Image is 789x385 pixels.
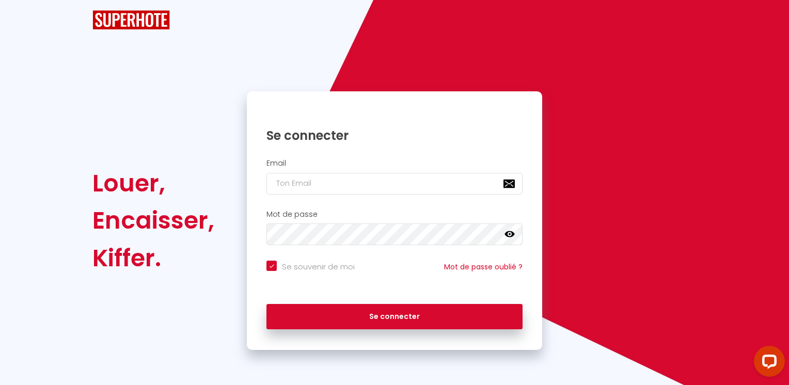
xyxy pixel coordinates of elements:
[266,127,523,143] h1: Se connecter
[92,239,214,277] div: Kiffer.
[444,262,523,272] a: Mot de passe oublié ?
[746,342,789,385] iframe: LiveChat chat widget
[266,159,523,168] h2: Email
[266,173,523,195] input: Ton Email
[266,304,523,330] button: Se connecter
[92,10,170,29] img: SuperHote logo
[92,165,214,202] div: Louer,
[92,202,214,239] div: Encaisser,
[266,210,523,219] h2: Mot de passe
